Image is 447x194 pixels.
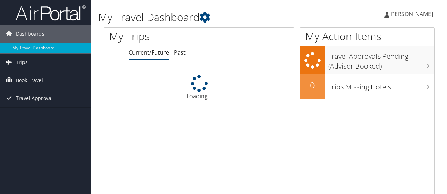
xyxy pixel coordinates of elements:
h1: My Travel Dashboard [98,10,326,25]
span: Book Travel [16,71,43,89]
a: Current/Future [129,49,169,56]
h3: Trips Missing Hotels [328,79,434,92]
h1: My Action Items [300,29,434,44]
div: Loading... [104,75,294,100]
h3: Travel Approvals Pending (Advisor Booked) [328,48,434,71]
span: Travel Approval [16,89,53,107]
h1: My Trips [109,29,210,44]
a: [PERSON_NAME] [384,4,440,25]
span: Trips [16,54,28,71]
a: 0Trips Missing Hotels [300,74,434,99]
a: Travel Approvals Pending (Advisor Booked) [300,46,434,74]
span: [PERSON_NAME] [389,10,433,18]
a: Past [174,49,186,56]
img: airportal-logo.png [15,5,86,21]
span: Dashboards [16,25,44,43]
h2: 0 [300,79,325,91]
